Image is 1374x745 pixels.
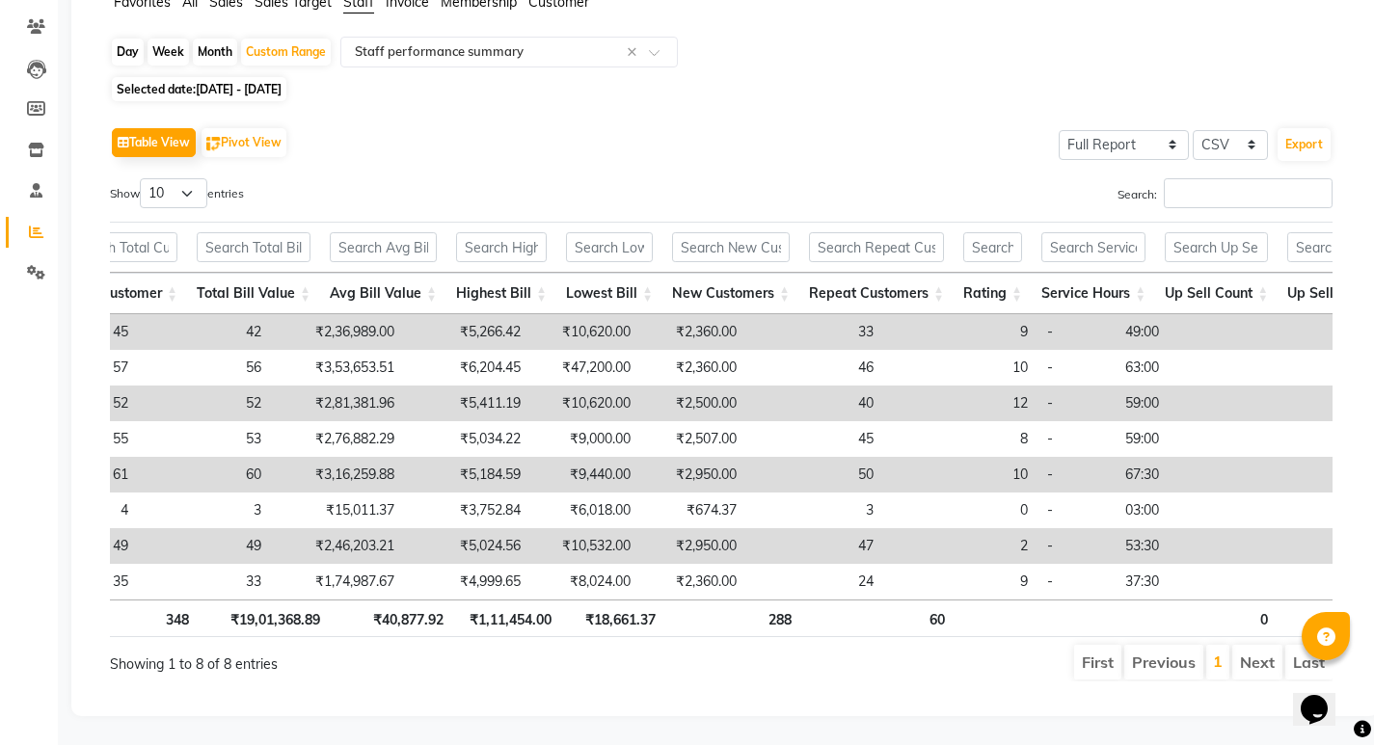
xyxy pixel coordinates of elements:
td: ₹2,950.00 [640,528,746,564]
td: ₹2,36,989.00 [271,314,404,350]
td: ₹47,200.00 [530,350,640,386]
td: 53 [138,421,271,457]
td: ₹2,507.00 [640,421,746,457]
th: ₹19,01,368.89 [199,599,329,637]
td: ₹3,16,259.88 [271,457,404,492]
td: 40 [746,386,883,421]
td: 45 [746,421,883,457]
td: ₹5,024.56 [404,528,530,564]
td: - [1037,457,1116,492]
td: ₹15,011.37 [271,492,404,528]
td: 24 [746,564,883,599]
td: ₹3,53,653.51 [271,350,404,386]
td: 46 [746,350,883,386]
td: ₹10,620.00 [530,386,640,421]
button: Pivot View [202,128,286,157]
td: 59:00 [1116,421,1239,457]
td: 12 [883,386,1037,421]
td: ₹2,360.00 [640,314,746,350]
input: Search Total Bill Value [197,232,310,262]
td: ₹2,500.00 [640,386,746,421]
td: 52 [138,386,271,421]
td: 0 [1239,564,1361,599]
td: - [1037,421,1116,457]
input: Search Avg Bill Value [330,232,437,262]
td: 33 [138,564,271,599]
td: 59:00 [1116,386,1239,421]
th: ₹18,661.37 [561,599,666,637]
th: Avg Bill Value: activate to sort column ascending [320,273,446,314]
input: Search Highest Bill [456,232,547,262]
label: Search: [1118,178,1333,208]
td: ₹2,46,203.21 [271,528,404,564]
td: ₹3,752.84 [404,492,530,528]
div: Showing 1 to 8 of 8 entries [110,643,603,675]
td: ₹1,74,987.67 [271,564,404,599]
td: 3 [746,492,883,528]
td: 49:00 [1116,314,1239,350]
td: 56 [138,350,271,386]
span: Selected date: [112,77,286,101]
td: 60 [138,457,271,492]
td: ₹10,620.00 [530,314,640,350]
td: 53:30 [1116,528,1239,564]
td: ₹5,034.22 [404,421,530,457]
td: - [1037,492,1116,528]
input: Search Rating [963,232,1022,262]
th: New Customers: activate to sort column ascending [662,273,799,314]
td: ₹8,024.00 [530,564,640,599]
td: ₹4,999.65 [404,564,530,599]
a: 1 [1213,652,1223,671]
th: 0 [1156,599,1278,637]
td: 10 [883,350,1037,386]
th: ₹40,877.92 [330,599,453,637]
td: 50 [746,457,883,492]
input: Search Up Sell Count [1165,232,1268,262]
th: 288 [665,599,801,637]
td: 0 [1239,386,1361,421]
td: 2 [883,528,1037,564]
td: 03:00 [1116,492,1239,528]
div: Custom Range [241,39,331,66]
th: Lowest Bill: activate to sort column ascending [556,273,662,314]
td: 0 [1239,457,1361,492]
td: - [1037,528,1116,564]
td: 10 [883,457,1037,492]
th: Highest Bill: activate to sort column ascending [446,273,556,314]
td: - [1037,386,1116,421]
th: 348 [67,599,199,637]
td: ₹6,018.00 [530,492,640,528]
td: 0 [1239,492,1361,528]
input: Search Lowest Bill [566,232,653,262]
th: Service Hours: activate to sort column ascending [1032,273,1155,314]
input: Search Repeat Customers [809,232,944,262]
td: 0 [883,492,1037,528]
td: 0 [1239,421,1361,457]
button: Table View [112,128,196,157]
td: ₹2,950.00 [640,457,746,492]
th: Rating: activate to sort column ascending [954,273,1032,314]
div: Month [193,39,237,66]
td: 3 [138,492,271,528]
td: ₹10,532.00 [530,528,640,564]
input: Search Total Customer [64,232,177,262]
th: Repeat Customers: activate to sort column ascending [799,273,954,314]
td: ₹6,204.45 [404,350,530,386]
td: - [1037,314,1116,350]
td: 0 [1239,314,1361,350]
td: ₹2,360.00 [640,350,746,386]
td: 42 [138,314,271,350]
iframe: chat widget [1293,668,1355,726]
td: 9 [883,314,1037,350]
th: Total Bill Value: activate to sort column ascending [187,273,320,314]
td: ₹5,266.42 [404,314,530,350]
th: Total Customer: activate to sort column ascending [54,273,187,314]
td: 67:30 [1116,457,1239,492]
th: ₹1,11,454.00 [453,599,561,637]
label: Show entries [110,178,244,208]
td: 33 [746,314,883,350]
td: 47 [746,528,883,564]
td: 0 [1239,528,1361,564]
td: ₹674.37 [640,492,746,528]
span: Clear all [627,42,643,63]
